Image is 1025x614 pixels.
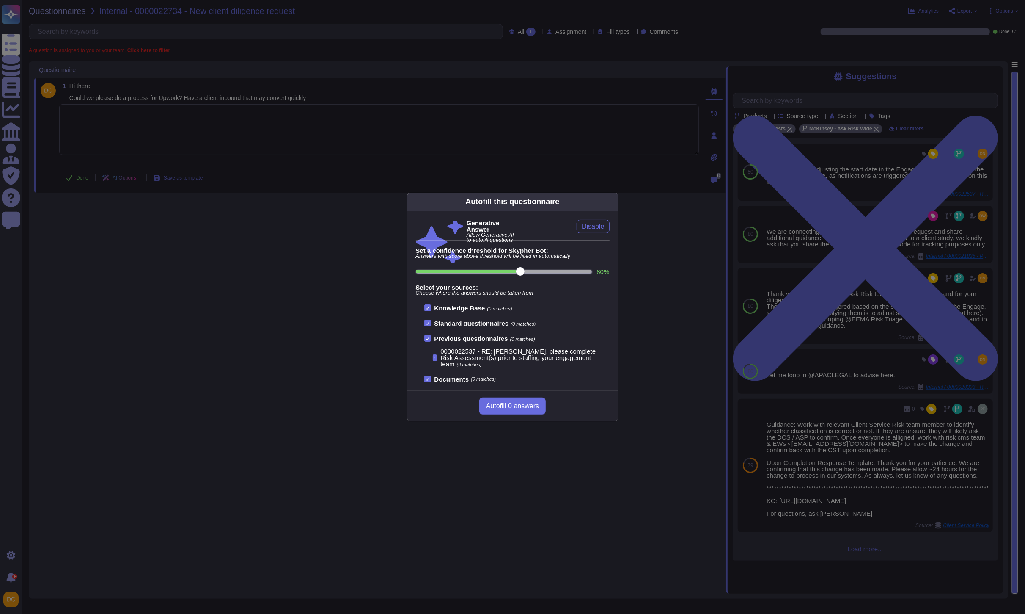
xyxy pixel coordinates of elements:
[487,306,512,311] span: (0 matches)
[434,320,509,327] b: Standard questionnaires
[596,268,609,275] label: 80 %
[510,337,535,342] span: (0 matches)
[471,377,496,382] span: (0 matches)
[434,335,508,342] b: Previous questionnaires
[457,362,482,367] span: (0 matches)
[416,247,610,254] b: Set a confidence threshold for Skypher Bot:
[440,348,596,368] span: 0000022537 - RE: [PERSON_NAME], please complete Risk Assessment(s) prior to staffing your engagem...
[577,220,609,233] button: Disable
[434,304,485,312] b: Knowledge Base
[582,223,604,230] span: Disable
[465,196,559,207] div: Autofill this questionnaire
[467,232,514,243] span: Allow Generative AI to autofill questions
[479,398,546,415] button: Autofill 0 answers
[434,376,469,382] b: Documents
[511,321,536,326] span: (0 matches)
[416,254,610,259] span: Answers with score above threshold will be filled in automatically
[486,403,539,409] span: Autofill 0 answers
[467,220,514,232] b: Generative Answer
[416,284,610,290] b: Select your sources:
[416,290,610,296] span: Choose where the answers should be taken from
